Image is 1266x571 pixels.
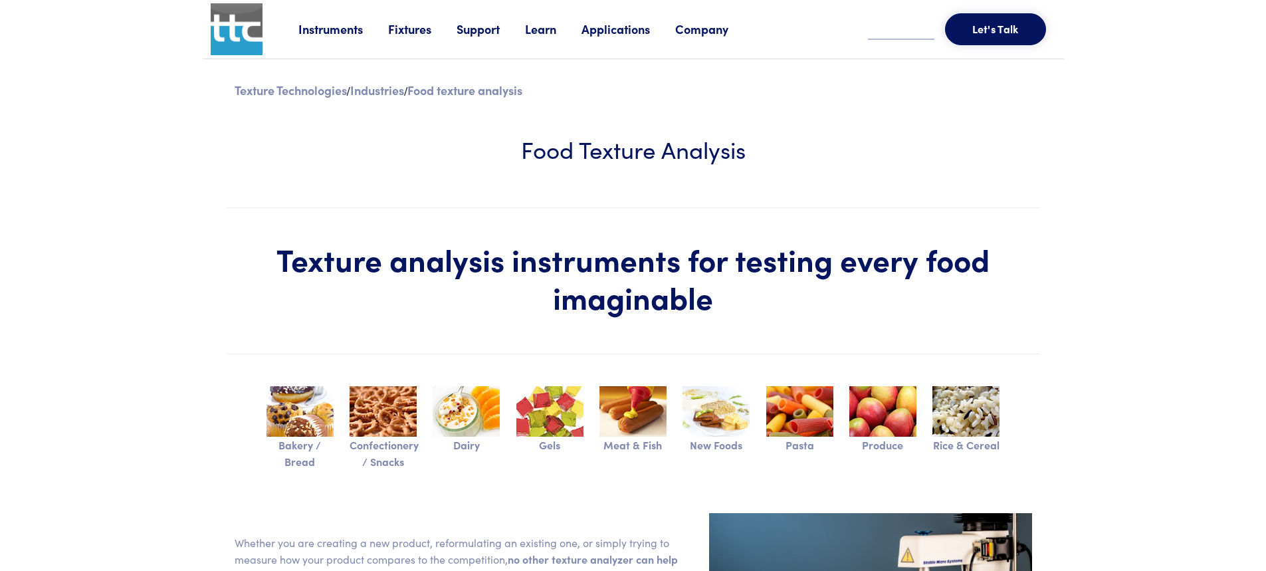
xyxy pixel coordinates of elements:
[516,401,583,453] a: Gels
[581,21,675,37] a: Applications
[266,386,334,437] img: bakery-bread.jpg
[932,401,1000,453] a: Rice & Cereal
[599,386,667,437] img: meat-fish.jpg
[683,401,750,453] a: New Foods
[433,437,500,454] p: Dairy
[766,401,833,453] a: Pasta
[683,437,750,454] p: New Foods
[388,21,457,37] a: Fixtures
[433,386,500,437] img: dairy.jpg
[849,386,916,437] img: produce.jpg
[932,386,1000,437] img: rice-cereal.jpg
[599,401,667,453] a: Meat & Fish
[227,80,1040,100] div: / /
[683,386,750,437] img: alternativeproteins.jpg
[433,401,500,453] a: Dairy
[211,3,263,55] img: ttc_logo_1x1_v1.0.png
[516,437,583,454] p: Gels
[350,437,417,471] p: Confectionery / Snacks
[675,21,754,37] a: Company
[849,401,916,453] a: Produce
[766,386,833,437] img: pasta.jpg
[516,386,583,437] img: gels.jpg
[932,437,1000,454] p: Rice & Cereal
[525,21,581,37] a: Learn
[849,437,916,454] p: Produce
[350,401,417,471] a: Confectionery / Snacks
[350,386,417,437] img: sweets-snacks.jpg
[266,132,1000,165] h3: Food Texture Analysis
[599,437,667,454] p: Meat & Fish
[350,82,404,98] a: Industries
[457,21,525,37] a: Support
[266,437,334,471] p: Bakery / Bread
[266,240,1000,316] h1: Texture analysis instruments for testing every food imaginable
[298,21,388,37] a: Instruments
[266,401,334,471] a: Bakery / Bread
[766,437,833,454] p: Pasta
[235,82,347,98] a: Texture Technologies
[945,13,1046,45] button: Let's Talk
[407,82,522,98] p: Food texture analysis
